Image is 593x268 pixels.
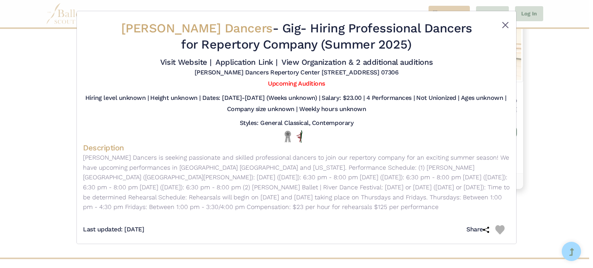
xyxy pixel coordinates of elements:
[461,94,506,102] h5: Ages unknown |
[281,57,433,67] a: View Organization & 2 additional auditions
[83,153,510,212] p: [PERSON_NAME] Dancers is seeking passionate and skilled professional dancers to join our repertor...
[195,69,399,77] h5: [PERSON_NAME] Dancers Repertory Center [STREET_ADDRESS] 07306
[215,57,277,67] a: Application Link |
[202,94,320,102] h5: Dates: [DATE]-[DATE] (Weeks unknown) |
[366,94,415,102] h5: 4 Performances |
[160,57,212,67] a: Visit Website |
[466,226,495,234] h5: Share
[121,21,273,35] span: [PERSON_NAME] Dancers
[501,20,510,30] button: Close
[282,21,301,35] span: Gig
[119,20,474,52] h2: - - Hiring Professional Dancers for Repertory Company (Summer 2025)
[240,119,353,127] h5: Styles: General Classical, Contemporary
[83,143,510,153] h4: Description
[416,94,459,102] h5: Not Unionized |
[83,226,144,234] h5: Last updated: [DATE]
[495,225,505,234] img: Heart
[227,105,298,113] h5: Company size unknown |
[150,94,200,102] h5: Height unknown |
[322,94,364,102] h5: Salary: $23.00 |
[268,80,325,87] a: Upcoming Auditions
[85,94,149,102] h5: Hiring level unknown |
[296,130,302,143] img: All
[283,130,293,142] img: Local
[299,105,366,113] h5: Weekly hours unknown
